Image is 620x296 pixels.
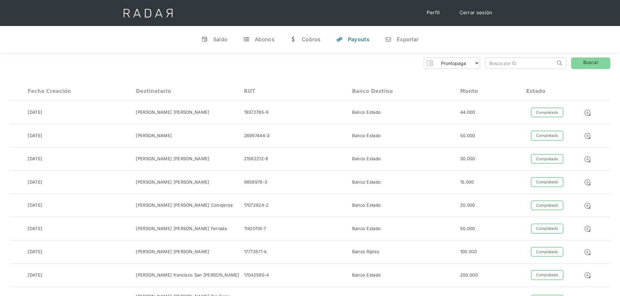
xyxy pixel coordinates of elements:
[28,179,42,186] div: [DATE]
[526,88,545,94] div: Estado
[460,202,475,209] div: 20.000
[352,88,393,94] div: Banco destino
[201,36,208,43] div: v
[136,88,171,94] div: Destinatario
[397,36,419,43] div: Exportar
[531,108,563,118] div: Completado
[243,36,250,43] div: t
[485,58,555,69] input: Busca por ID
[28,202,42,209] div: [DATE]
[531,131,563,141] div: Completado
[385,36,392,43] div: n
[584,249,591,256] img: Detalle
[531,154,563,164] div: Completado
[244,109,269,116] div: 19372785-9
[352,202,381,209] div: Banco Estado
[136,249,209,255] div: [PERSON_NAME] [PERSON_NAME]
[352,156,381,162] div: Banco Estado
[531,177,563,187] div: Completado
[136,202,233,209] div: [PERSON_NAME] [PERSON_NAME] Conejeros
[571,58,610,69] a: Buscar
[28,272,42,278] div: [DATE]
[531,200,563,211] div: Completado
[136,272,239,278] div: [PERSON_NAME] francisco San [PERSON_NAME]
[244,133,270,139] div: 26997444-3
[290,36,296,43] div: w
[460,179,474,186] div: 15.000
[255,36,274,43] div: Abonos
[531,247,563,257] div: Completado
[28,109,42,116] div: [DATE]
[136,133,172,139] div: [PERSON_NAME]
[420,6,447,19] a: Perfil
[352,179,381,186] div: Banco Estado
[584,109,591,116] img: Detalle
[244,272,269,278] div: 17042580-4
[352,272,381,278] div: Banco Estado
[584,179,591,186] img: Detalle
[244,202,269,209] div: 17072924-2
[244,156,269,162] div: 21562212-6
[244,179,268,186] div: 9858978-3
[453,6,499,19] a: Cerrar sesión
[28,88,71,94] div: Fecha creación
[531,224,563,234] div: Completado
[352,225,381,232] div: Banco Estado
[244,249,267,255] div: 17773571-k
[352,249,379,255] div: Banco Ripley
[460,88,478,94] div: Monto
[136,109,209,116] div: [PERSON_NAME] [PERSON_NAME]
[244,88,255,94] div: RUT
[584,272,591,279] img: Detalle
[584,202,591,209] img: Detalle
[302,36,321,43] div: Cobros
[28,249,42,255] div: [DATE]
[352,109,381,116] div: Banco Estado
[213,36,228,43] div: Saldo
[584,225,591,232] img: Detalle
[584,156,591,163] img: Detalle
[460,272,478,278] div: 200.000
[460,249,477,255] div: 100.000
[352,133,381,139] div: Banco Estado
[460,225,475,232] div: 50.000
[460,156,475,162] div: 30.000
[136,179,209,186] div: [PERSON_NAME] [PERSON_NAME]
[584,132,591,139] img: Detalle
[136,225,227,232] div: [PERSON_NAME] [PERSON_NAME] Ferrada
[336,36,343,43] div: y
[28,156,42,162] div: [DATE]
[28,133,42,139] div: [DATE]
[244,225,266,232] div: 11420119-7
[460,109,475,116] div: 44.000
[136,156,209,162] div: [PERSON_NAME] [PERSON_NAME]
[531,270,563,280] div: Completado
[28,225,42,232] div: [DATE]
[424,58,480,69] form: Form
[460,133,475,139] div: 50.000
[348,36,369,43] div: Payouts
